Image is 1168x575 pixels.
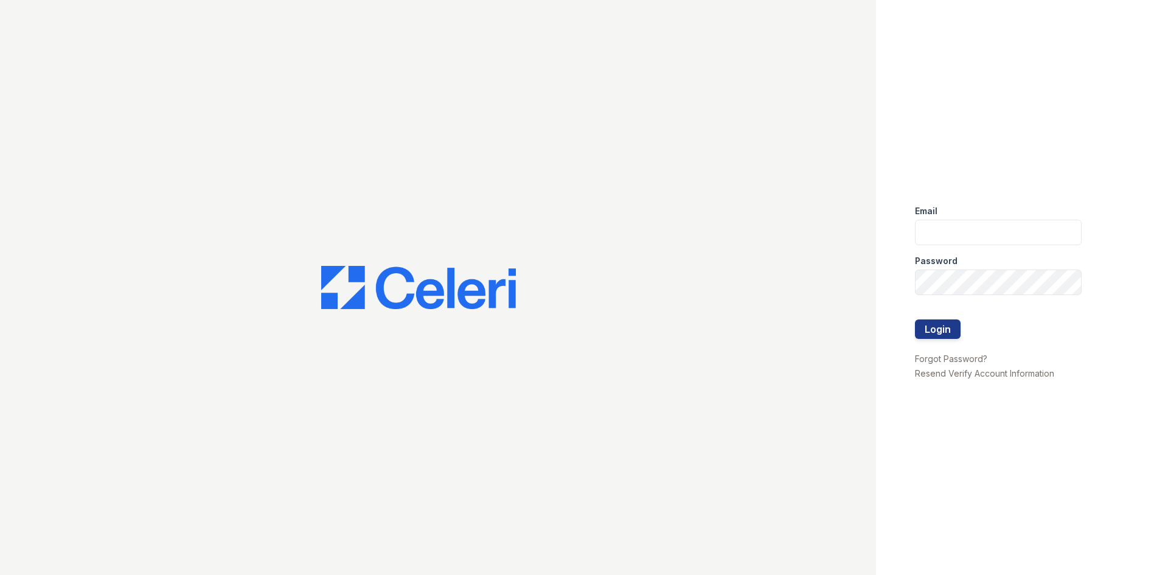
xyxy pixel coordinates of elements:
[915,368,1054,378] a: Resend Verify Account Information
[915,354,987,364] a: Forgot Password?
[321,266,516,310] img: CE_Logo_Blue-a8612792a0a2168367f1c8372b55b34899dd931a85d93a1a3d3e32e68fde9ad4.png
[915,319,961,339] button: Login
[915,205,937,217] label: Email
[915,255,958,267] label: Password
